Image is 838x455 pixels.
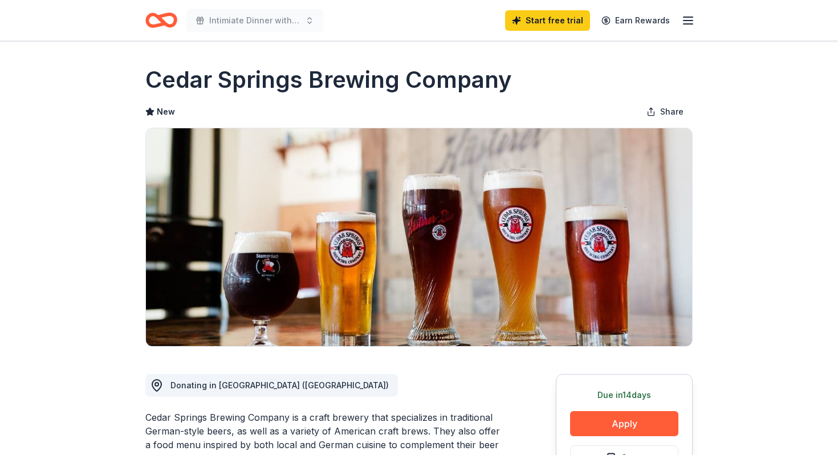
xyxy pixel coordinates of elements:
a: Earn Rewards [595,10,677,31]
button: Intimiate Dinner with CEO [186,9,323,32]
span: Donating in [GEOGRAPHIC_DATA] ([GEOGRAPHIC_DATA]) [170,380,389,390]
span: Share [660,105,684,119]
a: Start free trial [505,10,590,31]
a: Home [145,7,177,34]
span: New [157,105,175,119]
button: Apply [570,411,678,436]
h1: Cedar Springs Brewing Company [145,64,512,96]
span: Intimiate Dinner with CEO [209,14,300,27]
img: Image for Cedar Springs Brewing Company [146,128,692,346]
div: Due in 14 days [570,388,678,402]
button: Share [637,100,693,123]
